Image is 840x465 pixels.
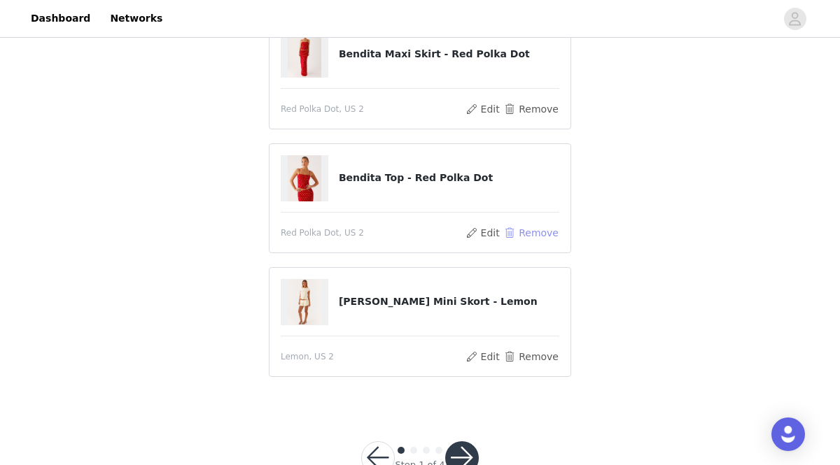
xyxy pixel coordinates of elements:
[288,31,321,78] img: Bendita Maxi Skirt - Red Polka Dot
[281,103,364,115] span: Red Polka Dot, US 2
[771,417,805,451] div: Open Intercom Messenger
[281,227,364,239] span: Red Polka Dot, US 2
[465,101,500,117] button: Edit
[465,224,500,241] button: Edit
[288,155,321,201] img: Bendita Top - Red Polka Dot
[101,3,171,34] a: Networks
[788,8,801,30] div: avatar
[339,294,559,309] h4: [PERSON_NAME] Mini Skort - Lemon
[339,171,559,185] h4: Bendita Top - Red Polka Dot
[339,47,559,62] h4: Bendita Maxi Skirt - Red Polka Dot
[281,350,334,363] span: Lemon, US 2
[503,101,559,117] button: Remove
[503,348,559,365] button: Remove
[503,224,559,241] button: Remove
[288,279,321,325] img: Landon Mini Skort - Lemon
[465,348,500,365] button: Edit
[22,3,99,34] a: Dashboard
